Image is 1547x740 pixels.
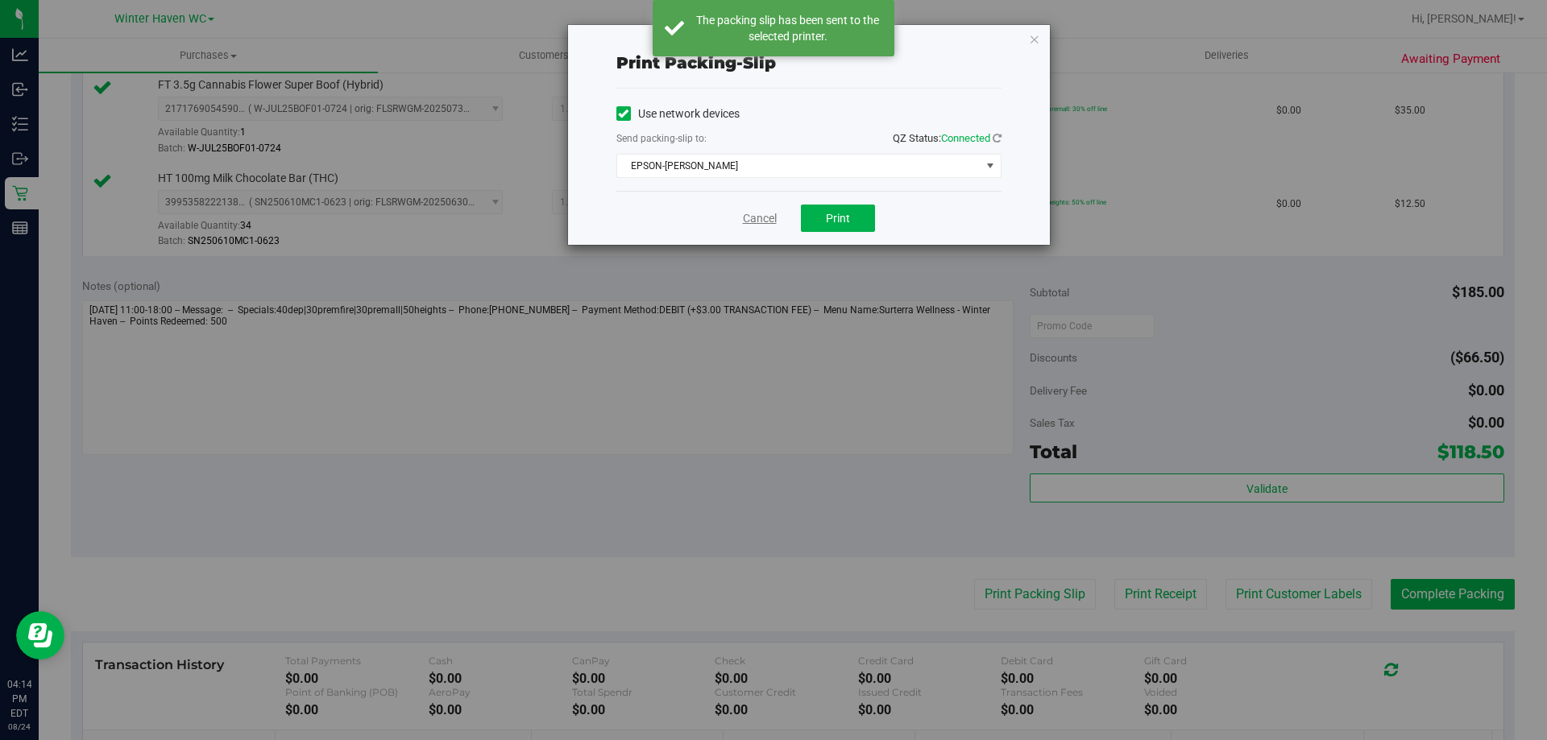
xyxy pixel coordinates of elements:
[617,155,981,177] span: EPSON-[PERSON_NAME]
[826,212,850,225] span: Print
[616,131,707,146] label: Send packing-slip to:
[616,105,740,122] label: Use network devices
[693,12,882,44] div: The packing slip has been sent to the selected printer.
[980,155,1000,177] span: select
[941,132,990,144] span: Connected
[616,53,776,72] span: Print packing-slip
[16,611,64,659] iframe: Resource center
[743,210,777,227] a: Cancel
[801,205,875,232] button: Print
[893,132,1002,144] span: QZ Status:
